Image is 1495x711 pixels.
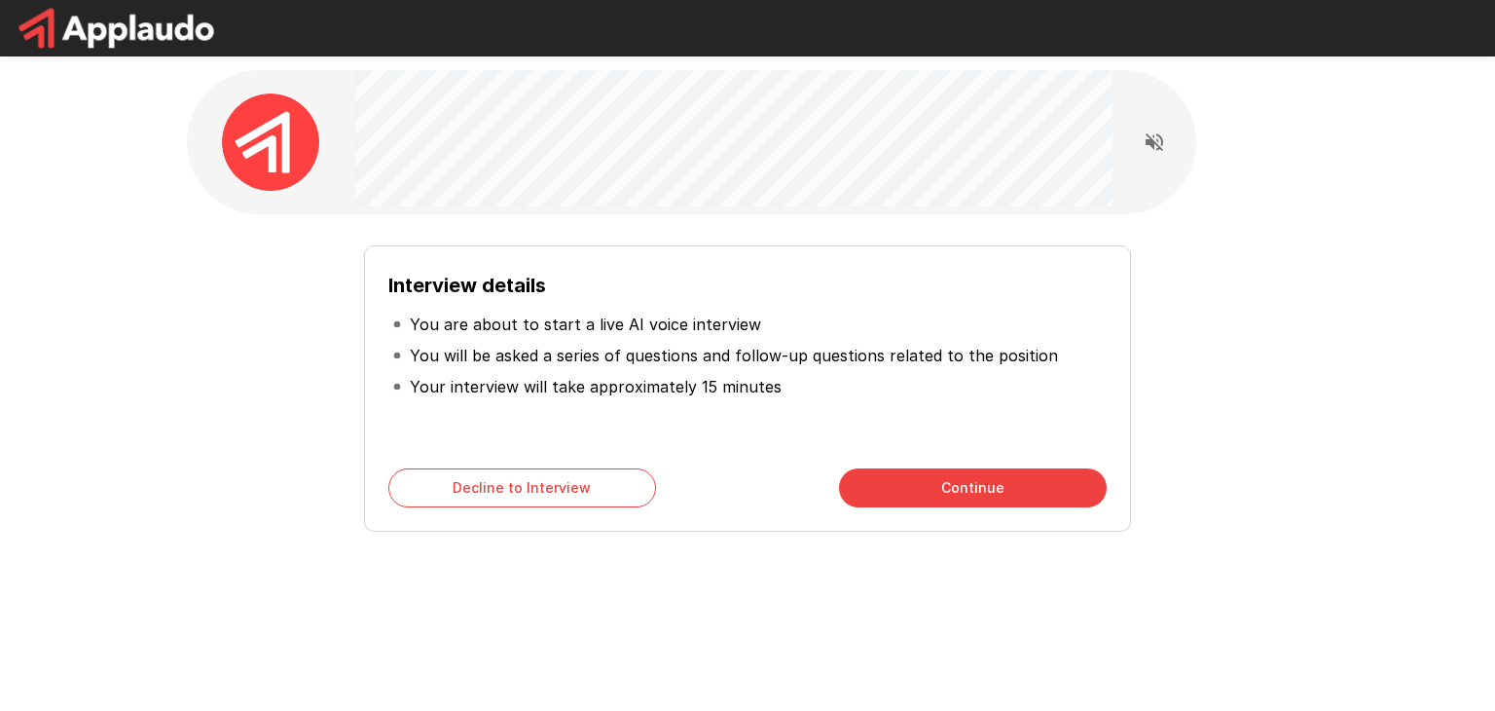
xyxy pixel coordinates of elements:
[388,274,546,297] b: Interview details
[1135,123,1174,162] button: Read questions aloud
[388,468,656,507] button: Decline to Interview
[410,375,782,398] p: Your interview will take approximately 15 minutes
[222,94,319,191] img: applaudo_avatar.png
[410,313,761,336] p: You are about to start a live AI voice interview
[410,344,1058,367] p: You will be asked a series of questions and follow-up questions related to the position
[839,468,1107,507] button: Continue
